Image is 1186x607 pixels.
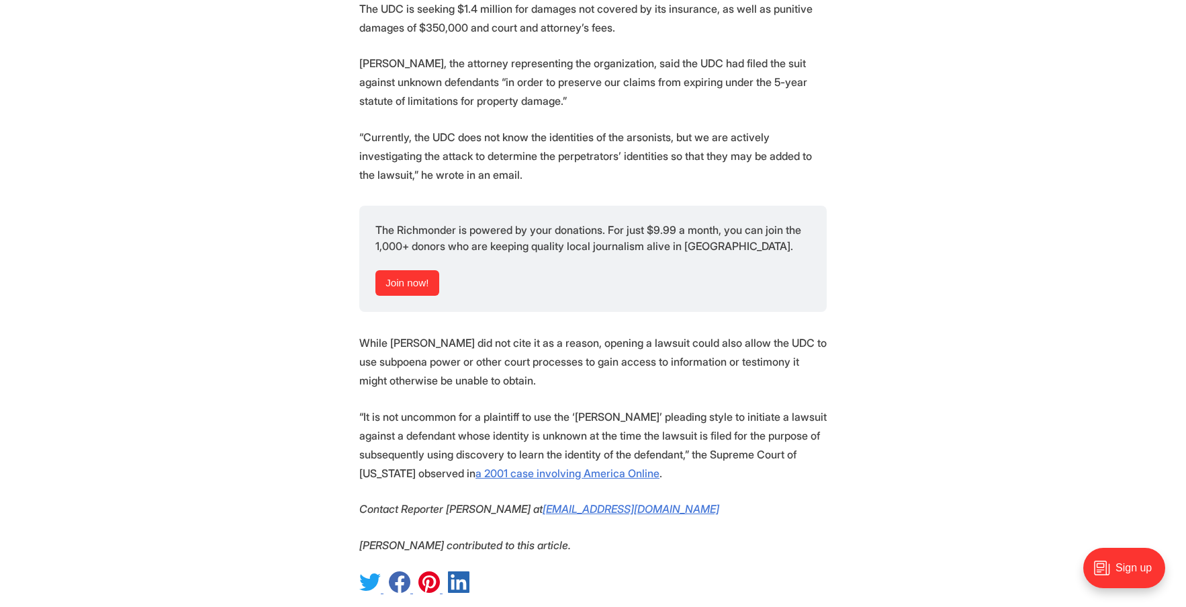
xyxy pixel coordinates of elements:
[359,407,827,483] p: “It is not uncommon for a plaintiff to use the ‘[PERSON_NAME]’ pleading style to initiate a lawsu...
[375,223,804,253] span: The Richmonder is powered by your donations. For just $9.99 a month, you can join the 1,000+ dono...
[359,333,827,390] p: While [PERSON_NAME] did not cite it as a reason, opening a lawsuit could also allow the UDC to us...
[359,538,571,552] em: [PERSON_NAME] contributed to this article.
[475,467,659,480] a: a 2001 case involving America Online
[359,502,543,516] em: Contact Reporter [PERSON_NAME] at
[543,502,719,516] a: [EMAIL_ADDRESS][DOMAIN_NAME]
[375,270,439,296] a: Join now!
[359,128,827,184] p: “Currently, the UDC does not know the identities of the arsonists, but we are actively investigat...
[1072,541,1186,607] iframe: portal-trigger
[359,54,827,110] p: [PERSON_NAME], the attorney representing the organization, said the UDC had filed the suit agains...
